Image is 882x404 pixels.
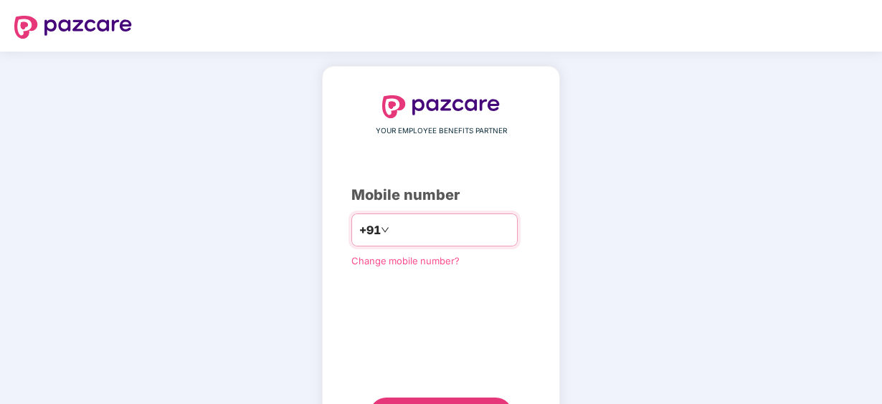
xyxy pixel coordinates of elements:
[351,184,531,206] div: Mobile number
[351,255,460,266] a: Change mobile number?
[382,95,500,118] img: logo
[14,16,132,39] img: logo
[359,221,381,239] span: +91
[376,125,507,137] span: YOUR EMPLOYEE BENEFITS PARTNER
[381,226,389,234] span: down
